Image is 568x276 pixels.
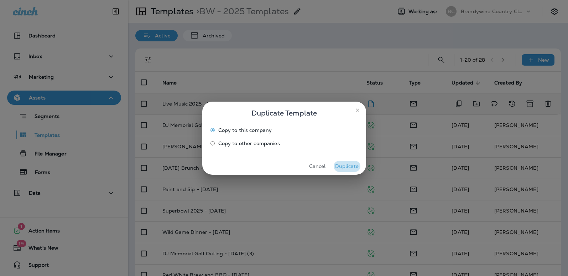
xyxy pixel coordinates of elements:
[251,107,317,119] span: Duplicate Template
[352,104,363,116] button: close
[334,161,360,172] button: Duplicate
[218,127,272,133] span: Copy to this company
[304,161,331,172] button: Cancel
[218,140,280,146] span: Copy to other companies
